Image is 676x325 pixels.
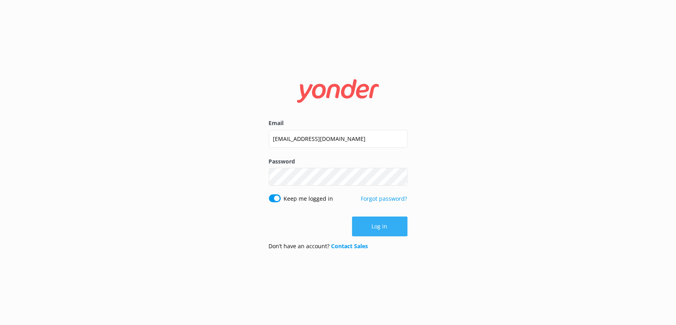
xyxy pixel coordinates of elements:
a: Forgot password? [361,195,408,202]
p: Don’t have an account? [269,242,368,251]
label: Keep me logged in [284,194,333,203]
a: Contact Sales [331,242,368,250]
button: Log in [352,217,408,236]
label: Email [269,119,408,127]
label: Password [269,157,408,166]
button: Show password [392,169,408,185]
input: user@emailaddress.com [269,130,408,148]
